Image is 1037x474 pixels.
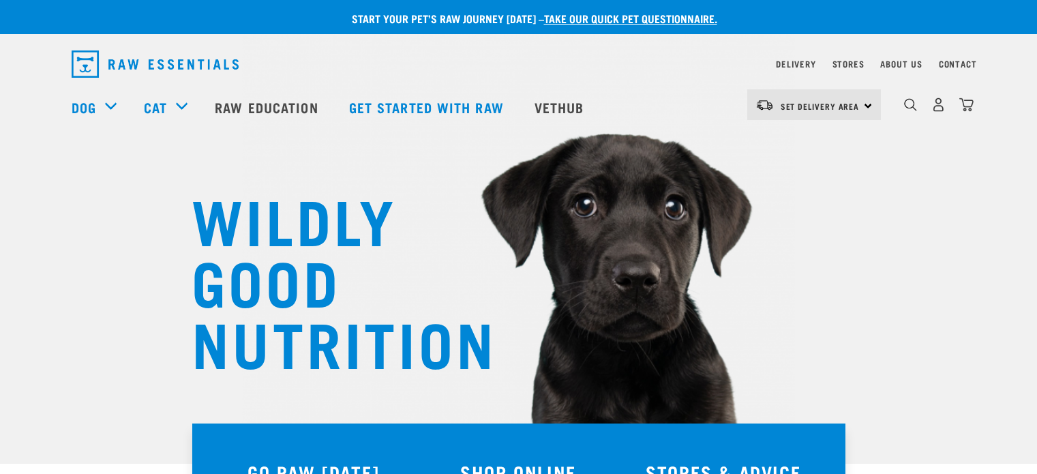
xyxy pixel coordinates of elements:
img: van-moving.png [755,99,774,111]
nav: dropdown navigation [61,45,977,83]
a: Stores [832,61,865,66]
a: Raw Education [201,80,335,134]
a: About Us [880,61,922,66]
span: Set Delivery Area [781,104,860,108]
a: take our quick pet questionnaire. [544,15,717,21]
a: Delivery [776,61,815,66]
a: Cat [144,97,167,117]
h1: WILDLY GOOD NUTRITION [192,188,464,372]
a: Vethub [521,80,601,134]
img: Raw Essentials Logo [72,50,239,78]
a: Get started with Raw [335,80,521,134]
img: home-icon-1@2x.png [904,98,917,111]
img: user.png [931,98,946,112]
a: Contact [939,61,977,66]
a: Dog [72,97,96,117]
img: home-icon@2x.png [959,98,974,112]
